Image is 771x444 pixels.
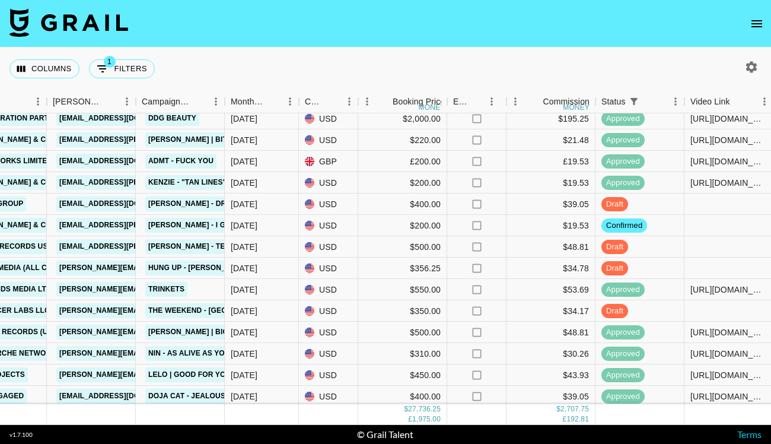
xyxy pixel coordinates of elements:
[601,113,645,125] span: approved
[601,284,645,296] span: approved
[601,177,645,189] span: approved
[299,322,358,343] div: USD
[506,215,595,236] div: $19.53
[563,104,590,111] div: money
[9,59,79,78] button: Select columns
[506,364,595,386] div: $43.93
[231,198,257,210] div: Aug '25
[506,258,595,279] div: $34.78
[626,93,642,110] div: 1 active filter
[447,90,506,113] div: Expenses: Remove Commission?
[560,404,589,414] div: 2,707.75
[376,93,393,110] button: Sort
[56,111,189,126] a: [EMAIL_ADDRESS][DOMAIN_NAME]
[145,175,230,190] a: kenzie - "tan lines"
[299,172,358,194] div: USD
[145,261,252,275] a: Hung Up - [PERSON_NAME]
[145,303,289,318] a: The Weekend - [GEOGRAPHIC_DATA]
[299,300,358,322] div: USD
[9,8,128,37] img: Grail Talent
[231,241,257,253] div: Aug '25
[56,282,250,297] a: [PERSON_NAME][EMAIL_ADDRESS][DOMAIN_NAME]
[56,196,189,211] a: [EMAIL_ADDRESS][DOMAIN_NAME]
[730,93,747,110] button: Sort
[506,194,595,215] div: $39.05
[231,348,257,360] div: Aug '25
[231,156,257,167] div: Aug '25
[506,108,595,129] div: $195.25
[190,93,207,110] button: Sort
[358,343,447,364] div: $310.00
[667,93,684,110] button: Menu
[145,132,257,147] a: [PERSON_NAME] | Bitin' List
[56,154,189,169] a: [EMAIL_ADDRESS][DOMAIN_NAME]
[231,177,257,189] div: Aug '25
[690,369,767,381] div: https://www.tiktok.com/@cozmo3lg/video/7537987503249231127?is_from_webapp=1&sender_device=pc&web_...
[601,348,645,360] span: approved
[358,108,447,129] div: $2,000.00
[601,242,628,253] span: draft
[404,404,408,414] div: $
[358,279,447,300] div: $550.00
[506,322,595,343] div: $48.81
[470,93,486,110] button: Sort
[231,262,257,274] div: Aug '25
[231,134,257,146] div: Aug '25
[690,156,767,167] div: https://www.tiktok.com/@clbromeo/video/7540730909973056790?is_from_webapp=1&sender_device=pc&web_...
[47,90,136,113] div: Booker
[231,326,257,338] div: Aug '25
[207,93,225,110] button: Menu
[145,196,249,211] a: [PERSON_NAME] - Driving
[231,305,257,317] div: Aug '25
[56,367,311,382] a: [PERSON_NAME][EMAIL_ADDRESS][PERSON_NAME][DOMAIN_NAME]
[53,90,101,113] div: [PERSON_NAME]
[690,177,767,189] div: https://www.tiktok.com/@alexxisreedd/photo/7543197839854226710?is_from_webapp=1&sender_device=pc&...
[563,414,567,424] div: £
[642,93,659,110] button: Sort
[408,414,412,424] div: £
[690,391,767,402] div: https://www.tiktok.com/@rawlinsness/video/7543708714981707039?is_from_webapp=1&sender_device=pc&w...
[601,370,645,381] span: approved
[556,404,560,414] div: $
[265,93,281,110] button: Sort
[690,134,767,146] div: https://www.tiktok.com/@alexxisreedd/video/7535163929933139222?is_from_webapp=1&sender_device=pc&...
[601,135,645,146] span: approved
[299,194,358,215] div: USD
[358,236,447,258] div: $500.00
[566,414,589,424] div: 192.81
[506,129,595,151] div: $21.48
[358,172,447,194] div: $200.00
[101,93,118,110] button: Sort
[299,236,358,258] div: USD
[358,322,447,343] div: $500.00
[358,93,376,110] button: Menu
[56,175,250,190] a: [EMAIL_ADDRESS][PERSON_NAME][DOMAIN_NAME]
[299,129,358,151] div: USD
[231,369,257,381] div: Aug '25
[299,90,358,113] div: Currency
[299,279,358,300] div: USD
[231,284,257,296] div: Aug '25
[299,215,358,236] div: USD
[145,389,249,404] a: Doja Cat - Jealous Type
[601,263,628,274] span: draft
[690,90,730,113] div: Video Link
[601,90,626,113] div: Status
[358,151,447,172] div: £200.00
[506,151,595,172] div: £19.53
[145,154,216,169] a: ADMT - Fuck You
[340,93,358,110] button: Menu
[299,364,358,386] div: USD
[601,327,645,338] span: approved
[601,306,628,317] span: draft
[601,156,645,167] span: approved
[419,104,445,111] div: money
[56,218,250,233] a: [EMAIL_ADDRESS][PERSON_NAME][DOMAIN_NAME]
[745,12,769,36] button: open drawer
[324,93,340,110] button: Sort
[299,386,358,407] div: USD
[56,132,250,147] a: [EMAIL_ADDRESS][PERSON_NAME][DOMAIN_NAME]
[526,93,543,110] button: Sort
[56,239,250,254] a: [EMAIL_ADDRESS][PERSON_NAME][DOMAIN_NAME]
[145,325,260,340] a: [PERSON_NAME] | Big Money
